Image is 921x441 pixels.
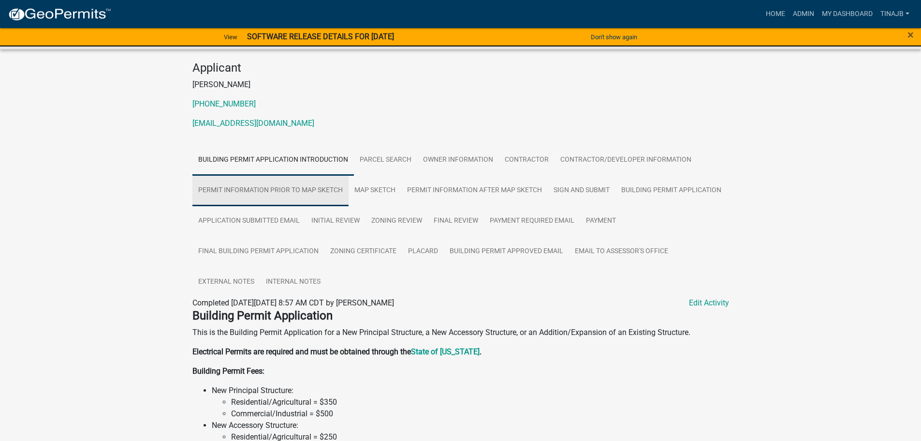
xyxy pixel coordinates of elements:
a: Building Permit Approved Email [444,236,569,267]
a: External Notes [192,267,260,298]
a: Final Building Permit Application [192,236,324,267]
a: Edit Activity [689,297,729,309]
p: [PERSON_NAME] [192,79,729,91]
a: View [220,29,241,45]
a: Zoning Review [365,206,428,237]
h4: Applicant [192,61,729,75]
strong: Building Permit Fees: [192,366,264,376]
strong: Building Permit Application [192,309,333,322]
a: Owner Information [417,145,499,176]
strong: . [480,347,482,356]
a: Permit Information Prior to Map Sketch [192,175,349,206]
span: × [907,28,914,42]
a: Sign and Submit [548,175,615,206]
a: Initial Review [306,206,365,237]
a: My Dashboard [818,5,877,23]
li: Commercial/Industrial = $500 [231,408,729,420]
a: Admin [789,5,818,23]
span: Completed [DATE][DATE] 8:57 AM CDT by [PERSON_NAME] [192,298,394,307]
a: Final Review [428,206,484,237]
a: [PHONE_NUMBER] [192,99,256,108]
a: Building Permit Application Introduction [192,145,354,176]
a: Placard [402,236,444,267]
strong: Electrical Permits are required and must be obtained through the [192,347,411,356]
button: Close [907,29,914,41]
li: New Principal Structure: [212,385,729,420]
a: Home [762,5,789,23]
a: Contractor/Developer Information [555,145,697,176]
a: Map Sketch [349,175,401,206]
a: Contractor [499,145,555,176]
p: This is the Building Permit Application for a New Principal Structure, a New Accessory Structure,... [192,327,729,338]
a: Parcel search [354,145,417,176]
a: Zoning Certificate [324,236,402,267]
li: Residential/Agricultural = $350 [231,396,729,408]
a: Tinajb [877,5,913,23]
a: State of [US_STATE] [411,347,480,356]
strong: SOFTWARE RELEASE DETAILS FOR [DATE] [247,32,394,41]
a: Email to Assessor's Office [569,236,674,267]
button: Don't show again [587,29,641,45]
a: Internal Notes [260,267,326,298]
a: Permit Information After Map Sketch [401,175,548,206]
a: Application Submitted Email [192,206,306,237]
a: Building Permit Application [615,175,727,206]
a: [EMAIL_ADDRESS][DOMAIN_NAME] [192,119,314,128]
a: Payment [580,206,622,237]
a: Payment Required Email [484,206,580,237]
